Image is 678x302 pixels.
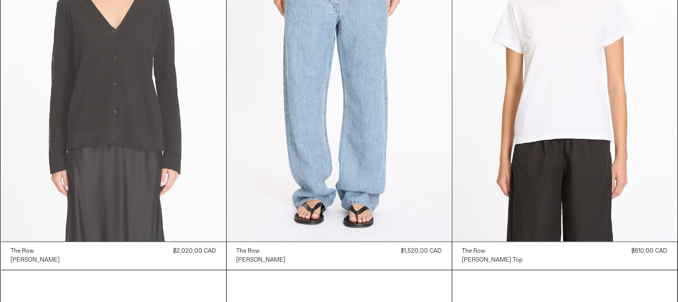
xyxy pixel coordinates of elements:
[237,247,286,256] a: The Row
[632,247,668,256] div: $610.00 CAD
[11,247,60,256] a: The Row
[462,247,486,256] div: The Row
[11,247,34,256] div: The Row
[11,256,60,265] a: [PERSON_NAME]
[173,247,216,256] div: $2,020.00 CAD
[462,256,523,265] a: [PERSON_NAME] Top
[401,247,442,256] div: $1,520.00 CAD
[462,247,523,256] a: The Row
[237,247,260,256] div: The Row
[237,256,286,265] a: [PERSON_NAME]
